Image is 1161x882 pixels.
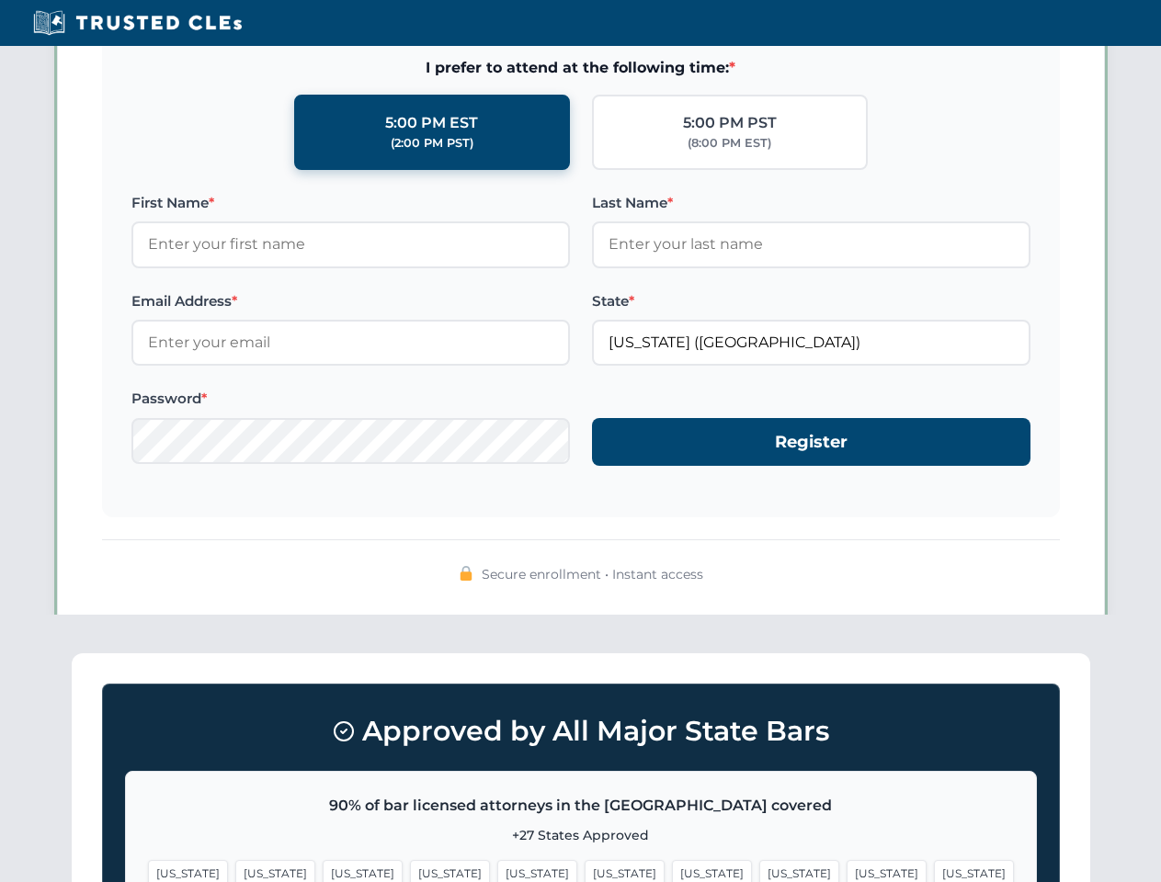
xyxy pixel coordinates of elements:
[688,134,771,153] div: (8:00 PM EST)
[28,9,247,37] img: Trusted CLEs
[459,566,473,581] img: 🔒
[148,825,1014,845] p: +27 States Approved
[131,320,570,366] input: Enter your email
[385,111,478,135] div: 5:00 PM EST
[131,56,1030,80] span: I prefer to attend at the following time:
[131,388,570,410] label: Password
[592,221,1030,267] input: Enter your last name
[148,794,1014,818] p: 90% of bar licensed attorneys in the [GEOGRAPHIC_DATA] covered
[592,418,1030,467] button: Register
[391,134,473,153] div: (2:00 PM PST)
[131,221,570,267] input: Enter your first name
[131,290,570,312] label: Email Address
[125,707,1037,756] h3: Approved by All Major State Bars
[683,111,777,135] div: 5:00 PM PST
[592,192,1030,214] label: Last Name
[482,564,703,584] span: Secure enrollment • Instant access
[131,192,570,214] label: First Name
[592,320,1030,366] input: California (CA)
[592,290,1030,312] label: State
